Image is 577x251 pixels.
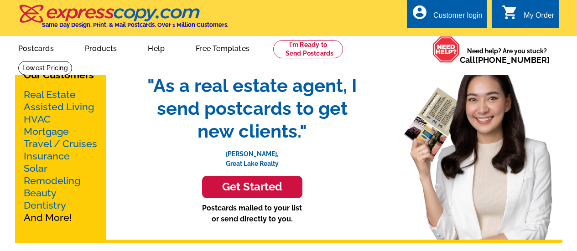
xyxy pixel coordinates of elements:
a: Remodeling [24,175,80,186]
i: shopping_cart [502,4,518,20]
a: Solar [24,163,47,174]
h4: Same Day Design, Print, & Mail Postcards. Over 1 Million Customers. [42,21,229,28]
a: Mortgage [24,126,69,137]
div: Customer login [433,11,483,24]
span: Call [460,55,550,65]
i: account_circle [411,4,428,20]
p: And More! [24,88,98,224]
a: Travel / Cruises [24,138,97,149]
p: [PERSON_NAME], Great Lake Realty [138,143,366,169]
h3: Get Started [213,180,291,194]
a: [PHONE_NUMBER] [475,55,550,65]
img: help [432,36,460,63]
a: Insurance [24,150,70,162]
a: Help [133,37,179,58]
span: "As a real estate agent, I send postcards to get new clients." [138,74,366,143]
a: HVAC [24,113,51,125]
div: My Order [524,11,554,24]
a: Postcards [4,37,68,58]
p: Postcards mailed to your list or send directly to you. [138,203,366,225]
a: shopping_cart My Order [502,10,554,21]
a: Products [70,37,132,58]
a: Get Started [138,176,366,198]
a: Beauty [24,187,57,199]
a: Assisted Living [24,101,94,113]
a: account_circle Customer login [411,10,483,21]
span: Need help? Are you stuck? [460,46,554,65]
a: Real Estate [24,89,76,100]
a: Same Day Design, Print, & Mail Postcards. Over 1 Million Customers. [18,11,229,28]
a: Dentistry [24,200,66,211]
a: Free Templates [181,37,264,58]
